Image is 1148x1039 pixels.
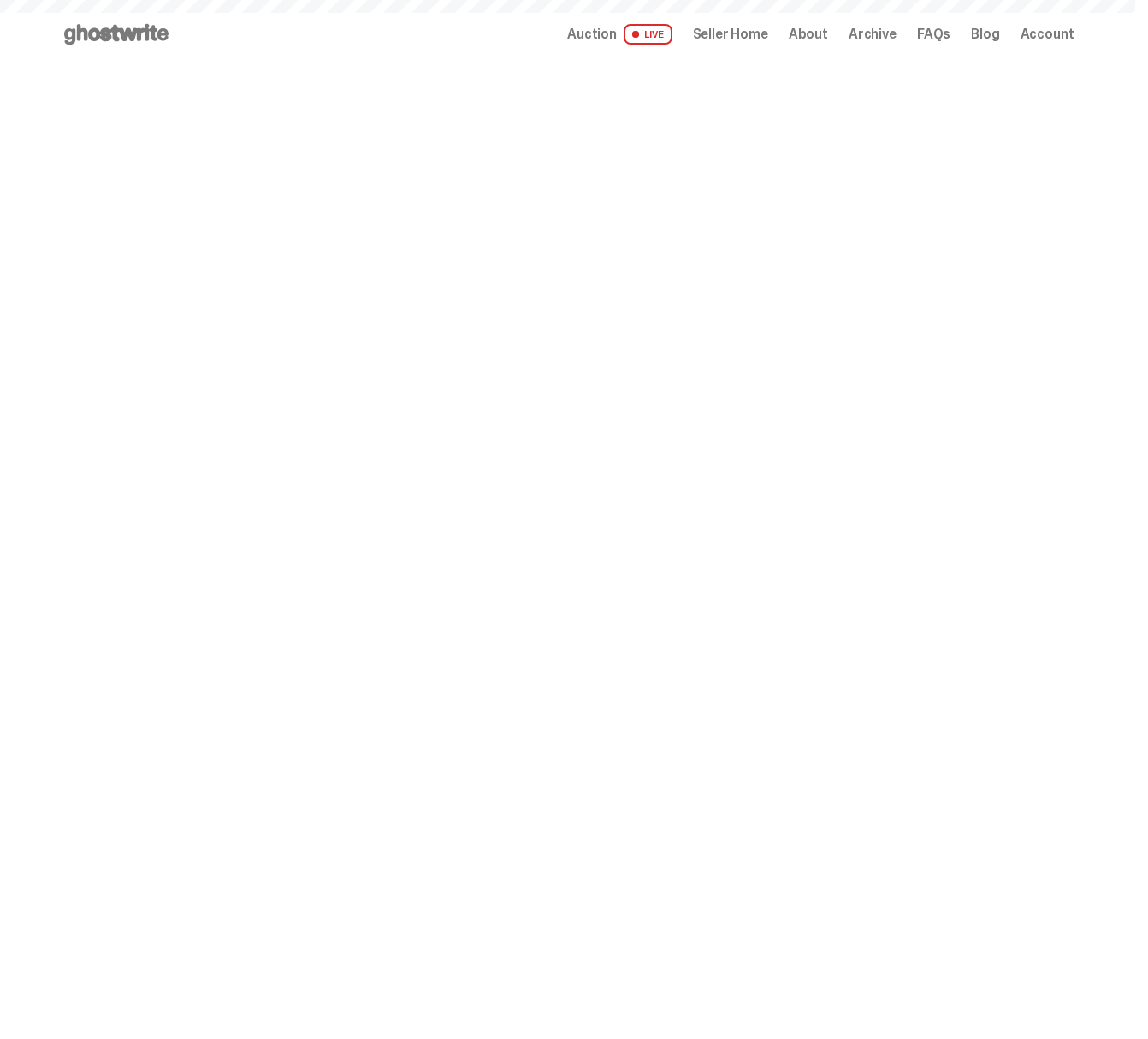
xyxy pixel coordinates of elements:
[693,27,768,41] a: Seller Home
[789,27,828,41] a: About
[567,24,672,45] a: Auction LIVE
[917,27,950,41] a: FAQs
[1021,27,1074,41] a: Account
[971,27,999,41] a: Blog
[624,24,672,45] span: LIVE
[567,27,617,41] span: Auction
[849,27,897,41] a: Archive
